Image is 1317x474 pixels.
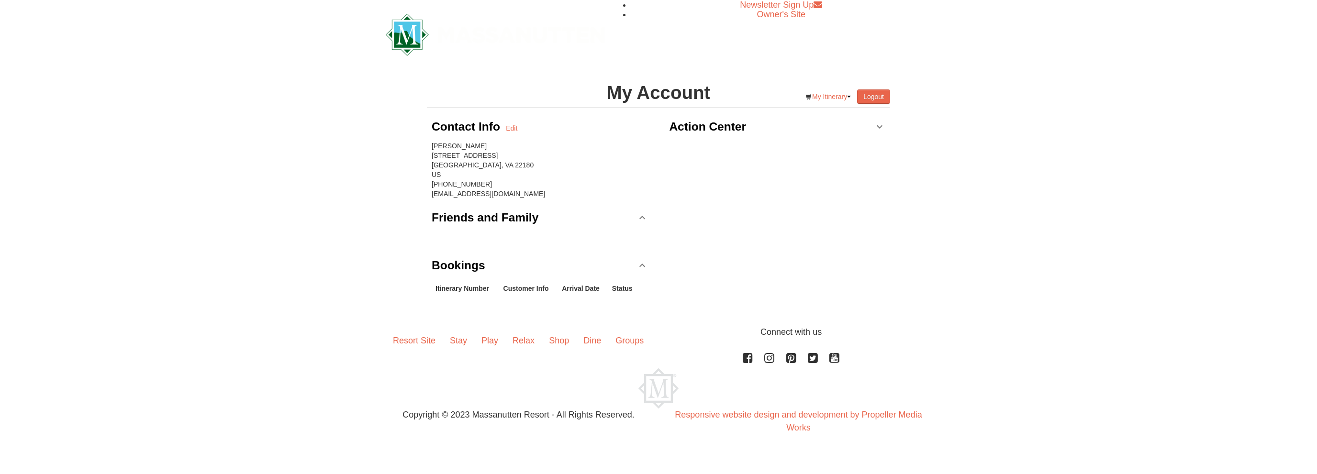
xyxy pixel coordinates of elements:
[474,326,505,355] a: Play
[386,22,605,44] a: Massanutten Resort
[432,251,648,280] a: Bookings
[432,203,648,232] a: Friends and Family
[669,117,746,136] h3: Action Center
[432,256,485,275] h3: Bookings
[857,89,890,104] button: Logout
[432,208,538,227] h3: Friends and Family
[558,280,608,297] th: Arrival Date
[379,408,658,421] p: Copyright © 2023 Massanutten Resort - All Rights Reserved.
[757,10,805,19] a: Owner's Site
[608,280,639,297] th: Status
[542,326,576,355] a: Shop
[505,326,542,355] a: Relax
[608,326,651,355] a: Groups
[669,112,885,141] a: Action Center
[799,89,857,104] a: My Itinerary
[427,83,890,102] h1: My Account
[432,117,506,136] h3: Contact Info
[386,14,605,55] img: Massanutten Resort Logo
[386,326,931,339] p: Connect with us
[576,326,608,355] a: Dine
[443,326,474,355] a: Stay
[506,123,517,133] a: Edit
[432,280,500,297] th: Itinerary Number
[386,326,443,355] a: Resort Site
[675,410,922,432] a: Responsive website design and development by Propeller Media Works
[432,141,648,198] div: [PERSON_NAME] [STREET_ADDRESS] [GEOGRAPHIC_DATA], VA 22180 US [PHONE_NUMBER] [EMAIL_ADDRESS][DOMA...
[500,280,558,297] th: Customer Info
[638,368,679,408] img: Massanutten Resort Logo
